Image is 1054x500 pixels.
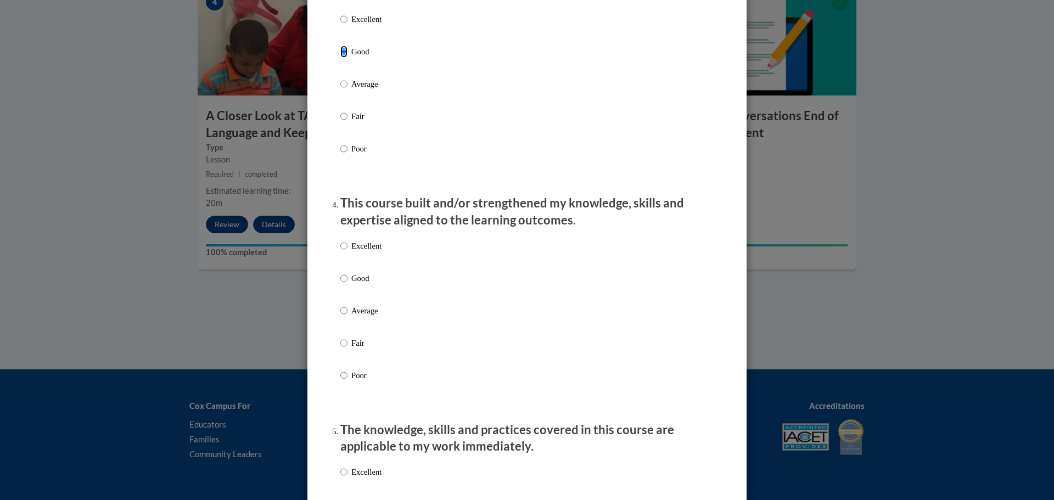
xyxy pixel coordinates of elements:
[340,240,347,252] input: Excellent
[351,272,382,284] p: Good
[351,46,382,58] p: Good
[351,110,382,122] p: Fair
[340,78,347,90] input: Average
[340,422,714,456] p: The knowledge, skills and practices covered in this course are applicable to my work immediately.
[351,78,382,90] p: Average
[351,13,382,25] p: Excellent
[340,369,347,381] input: Poor
[351,337,382,349] p: Fair
[351,369,382,381] p: Poor
[340,305,347,317] input: Average
[340,110,347,122] input: Fair
[340,466,347,478] input: Excellent
[351,240,382,252] p: Excellent
[351,305,382,317] p: Average
[351,143,382,155] p: Poor
[340,46,347,58] input: Good
[351,466,382,478] p: Excellent
[340,195,714,229] p: This course built and/or strengthened my knowledge, skills and expertise aligned to the learning ...
[340,272,347,284] input: Good
[340,143,347,155] input: Poor
[340,337,347,349] input: Fair
[340,13,347,25] input: Excellent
